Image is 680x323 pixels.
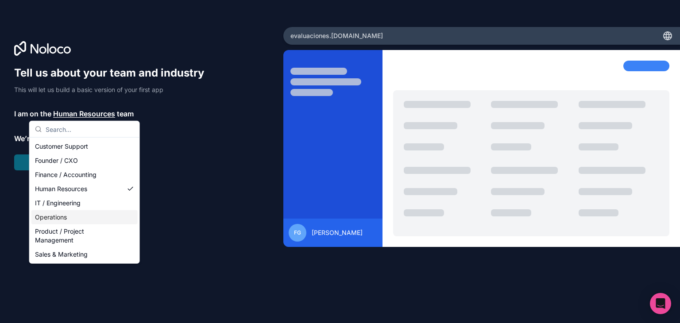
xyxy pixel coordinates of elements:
span: team [117,108,134,119]
div: Suggestions [30,138,139,263]
div: Open Intercom Messenger [650,293,671,314]
span: evaluaciones .[DOMAIN_NAME] [290,31,383,40]
div: Human Resources [31,182,138,196]
div: Founder / CXO [31,154,138,168]
span: We’re in the [14,133,54,144]
div: Sales & Marketing [31,247,138,261]
span: FG [294,229,301,236]
input: Search... [46,121,134,137]
div: Product / Project Management [31,224,138,247]
span: I am on the [14,108,51,119]
div: Customer Support [31,139,138,154]
span: Human Resources [53,108,115,119]
div: IT / Engineering [31,196,138,210]
div: Operations [31,210,138,224]
div: Finance / Accounting [31,168,138,182]
p: This will let us build a basic version of your first app [14,85,212,94]
h1: Tell us about your team and industry [14,66,212,80]
span: [PERSON_NAME] [312,228,363,237]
